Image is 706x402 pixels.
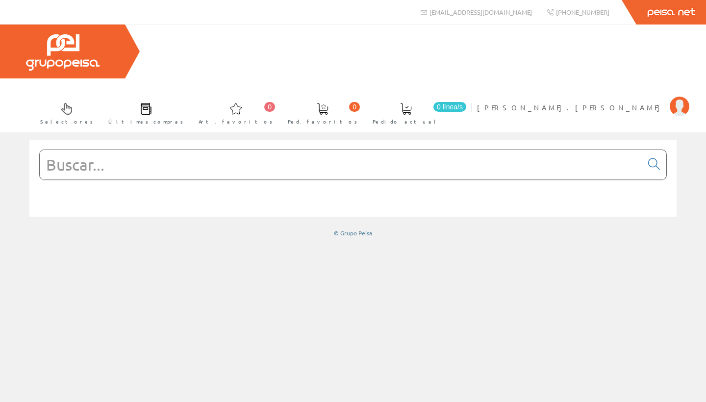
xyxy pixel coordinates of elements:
span: [PERSON_NAME].[PERSON_NAME] [477,102,665,112]
input: Buscar... [40,150,642,179]
span: Últimas compras [108,117,183,126]
a: Selectores [30,95,98,130]
span: Art. favoritos [199,117,273,126]
span: [PHONE_NUMBER] [556,8,609,16]
span: 0 [264,102,275,112]
span: Selectores [40,117,93,126]
span: 0 línea/s [433,102,466,112]
a: [PERSON_NAME].[PERSON_NAME] [477,95,689,104]
div: © Grupo Peisa [29,229,677,237]
img: Grupo Peisa [26,34,100,71]
span: [EMAIL_ADDRESS][DOMAIN_NAME] [429,8,532,16]
span: Ped. favoritos [288,117,357,126]
span: Pedido actual [373,117,439,126]
span: 0 [349,102,360,112]
a: Últimas compras [99,95,188,130]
